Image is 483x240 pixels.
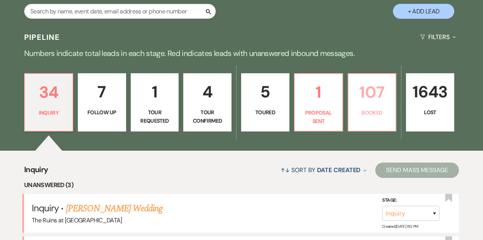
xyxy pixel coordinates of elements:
span: ↑↓ [281,166,290,174]
a: 1Tour Requested [131,73,179,132]
p: Follow Up [83,108,121,117]
p: Booked [353,108,391,117]
p: 107 [353,79,391,105]
p: Toured [246,108,284,117]
span: Inquiry [32,202,59,214]
p: Lost [411,108,449,117]
span: Inquiry [24,164,48,180]
span: Created: [DATE] 11:12 PM [382,224,418,229]
p: 4 [188,79,227,105]
button: Filters [417,27,459,47]
p: 1 [299,79,338,105]
a: 34Inquiry [24,73,73,132]
p: 5 [246,79,284,105]
p: Proposal Sent [299,108,338,126]
a: 4Tour Confirmed [183,73,232,132]
p: Tour Confirmed [188,108,227,125]
p: 1643 [411,79,449,105]
p: 34 [30,79,68,105]
p: Inquiry [30,108,68,117]
a: 1Proposal Sent [294,73,343,132]
h3: Pipeline [24,32,60,43]
a: 7Follow Up [78,73,126,132]
span: The Ruins at [GEOGRAPHIC_DATA] [32,216,122,224]
p: Tour Requested [136,108,174,125]
input: Search by name, event date, email address or phone number [24,4,216,19]
a: 107Booked [348,73,397,132]
button: Send Mass Message [375,163,459,178]
p: 1 [136,79,174,105]
label: Stage: [382,196,440,204]
a: 5Toured [241,73,289,132]
span: Date Created [317,166,360,174]
a: [PERSON_NAME] Wedding [66,202,163,215]
p: 7 [83,79,121,105]
a: 1643Lost [406,73,454,132]
li: Unanswered (3) [24,180,459,190]
button: Sort By Date Created [278,160,370,180]
button: + Add Lead [393,4,454,19]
